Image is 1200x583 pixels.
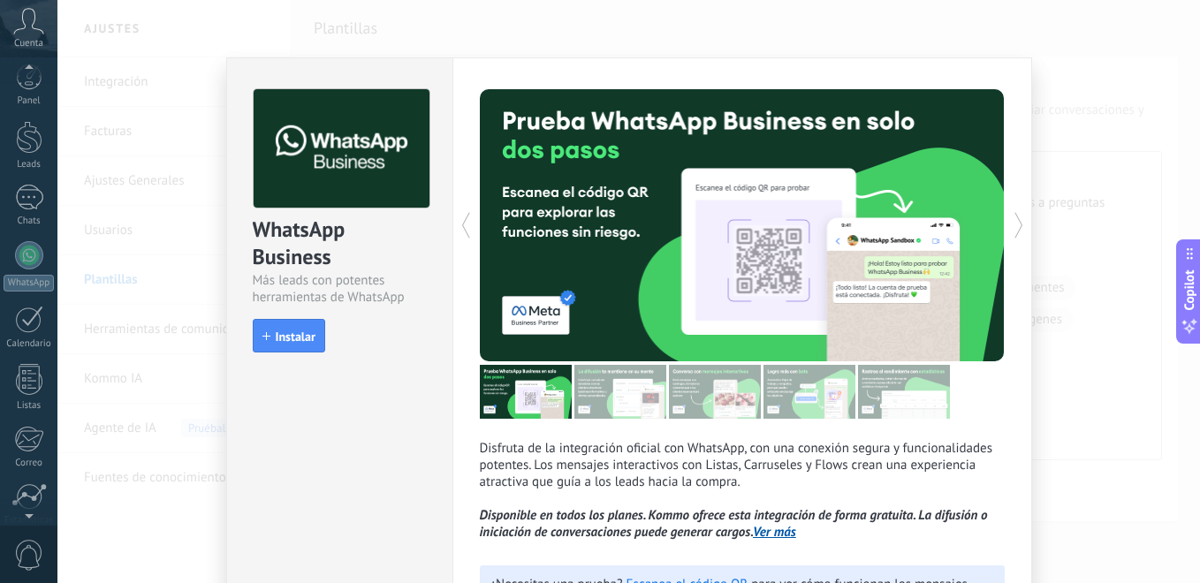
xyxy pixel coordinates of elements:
[253,272,427,306] div: Más leads con potentes herramientas de WhatsApp
[480,507,988,541] i: Disponible en todos los planes. Kommo ofrece esta integración de forma gratuita. La difusión o in...
[276,330,315,343] span: Instalar
[4,216,55,227] div: Chats
[574,365,666,419] img: tour_image_cc27419dad425b0ae96c2716632553fa.png
[763,365,855,419] img: tour_image_62c9952fc9cf984da8d1d2aa2c453724.png
[669,365,761,419] img: tour_image_1009fe39f4f058b759f0df5a2b7f6f06.png
[753,524,796,541] a: Ver más
[4,275,54,291] div: WhatsApp
[4,458,55,469] div: Correo
[254,89,429,208] img: logo_main.png
[858,365,950,419] img: tour_image_cc377002d0016b7ebaeb4dbe65cb2175.png
[4,95,55,107] div: Panel
[480,365,572,419] img: tour_image_7a4924cebc22ed9e3259523e50fe4fd6.png
[4,159,55,170] div: Leads
[4,400,55,412] div: Listas
[14,38,43,49] span: Cuenta
[253,319,325,352] button: Instalar
[4,338,55,350] div: Calendario
[480,440,1005,541] p: Disfruta de la integración oficial con WhatsApp, con una conexión segura y funcionalidades potent...
[253,216,427,272] div: WhatsApp Business
[1181,270,1198,311] span: Copilot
